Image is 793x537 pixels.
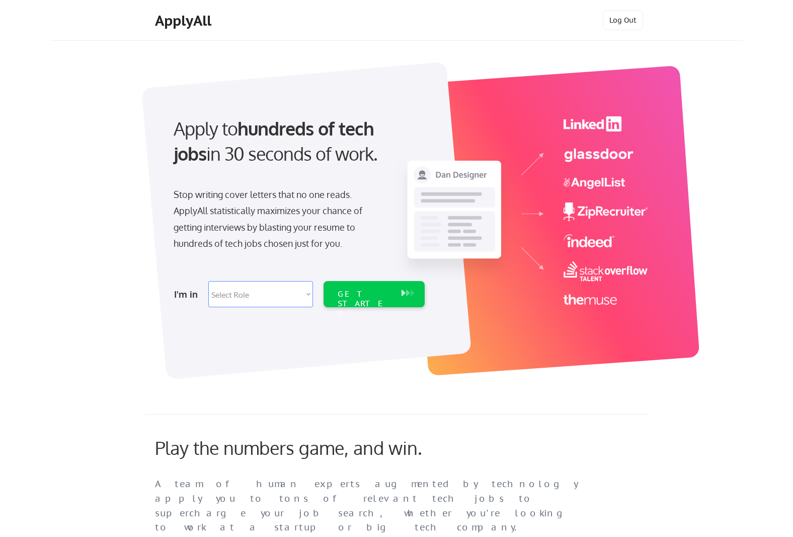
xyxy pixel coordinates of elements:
div: Stop writing cover letters that no one reads. ApplyAll statistically maximizes your chance of get... [174,186,380,252]
div: ApplyAll [155,12,214,29]
strong: hundreds of tech jobs [174,117,378,165]
div: Apply to in 30 seconds of work. [174,116,421,167]
div: I'm in [174,286,202,302]
div: GET STARTED [338,289,391,318]
button: Log Out [603,10,643,30]
div: Play the numbers game, and win. [155,437,467,458]
div: A team of human experts augmented by technology apply you to tons of relevant tech jobs to superc... [155,477,598,535]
